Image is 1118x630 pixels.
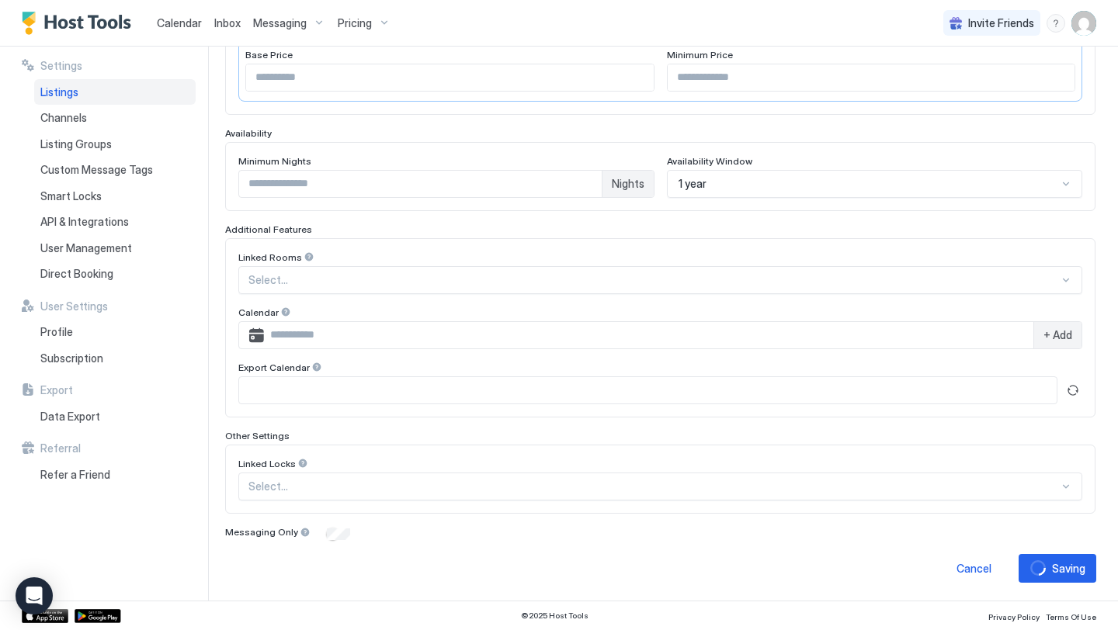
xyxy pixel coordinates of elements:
[667,49,733,61] span: Minimum Price
[40,137,112,151] span: Listing Groups
[34,319,196,345] a: Profile
[239,377,1057,403] input: Input Field
[34,79,196,106] a: Listings
[1043,328,1072,342] span: + Add
[22,12,138,35] a: Host Tools Logo
[225,526,298,538] span: Messaging Only
[245,49,293,61] span: Base Price
[34,403,196,430] a: Data Export
[1046,607,1096,624] a: Terms Of Use
[34,345,196,372] a: Subscription
[1019,554,1096,583] button: loadingSaving
[75,609,121,623] a: Google Play Store
[34,131,196,157] a: Listing Groups
[34,157,196,183] a: Custom Message Tags
[40,163,153,177] span: Custom Message Tags
[612,177,644,191] span: Nights
[40,383,73,397] span: Export
[264,322,1033,348] input: Input Field
[1030,560,1046,576] div: loading
[239,171,602,197] input: Input Field
[40,351,103,365] span: Subscription
[40,111,87,125] span: Channels
[40,441,81,455] span: Referral
[40,59,82,73] span: Settings
[40,267,113,281] span: Direct Booking
[22,609,68,623] a: App Store
[338,16,372,30] span: Pricing
[957,560,991,576] div: Cancel
[225,127,272,139] span: Availability
[521,611,589,621] span: © 2025 Host Tools
[34,209,196,235] a: API & Integrations
[238,251,302,263] span: Linked Rooms
[679,177,707,191] span: 1 year
[1052,560,1085,576] div: Saving
[935,554,1012,583] button: Cancel
[988,607,1040,624] a: Privacy Policy
[40,325,73,339] span: Profile
[40,189,102,203] span: Smart Locks
[34,261,196,287] a: Direct Booking
[968,16,1034,30] span: Invite Friends
[40,299,108,313] span: User Settings
[225,223,312,235] span: Additional Features
[1047,14,1065,33] div: menu
[34,183,196,209] a: Smart Locks
[157,15,202,31] a: Calendar
[225,430,290,441] span: Other Settings
[40,215,129,229] span: API & Integrations
[1064,381,1082,400] button: Refresh
[238,306,279,318] span: Calendar
[238,362,310,373] span: Export Calendar
[34,235,196,261] a: User Management
[40,85,78,99] span: Listings
[40,410,100,424] span: Data Export
[246,64,654,91] input: Input Field
[253,16,307,30] span: Messaging
[157,16,202,29] span: Calendar
[238,458,296,469] span: Linked Locks
[988,612,1040,621] span: Privacy Policy
[1046,612,1096,621] span: Terms Of Use
[214,15,241,31] a: Inbox
[40,241,132,255] span: User Management
[34,462,196,488] a: Refer a Friend
[668,64,1075,91] input: Input Field
[214,16,241,29] span: Inbox
[40,468,110,482] span: Refer a Friend
[16,577,53,614] div: Open Intercom Messenger
[238,155,311,167] span: Minimum Nights
[1071,11,1096,36] div: User profile
[34,105,196,131] a: Channels
[667,155,752,167] span: Availability Window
